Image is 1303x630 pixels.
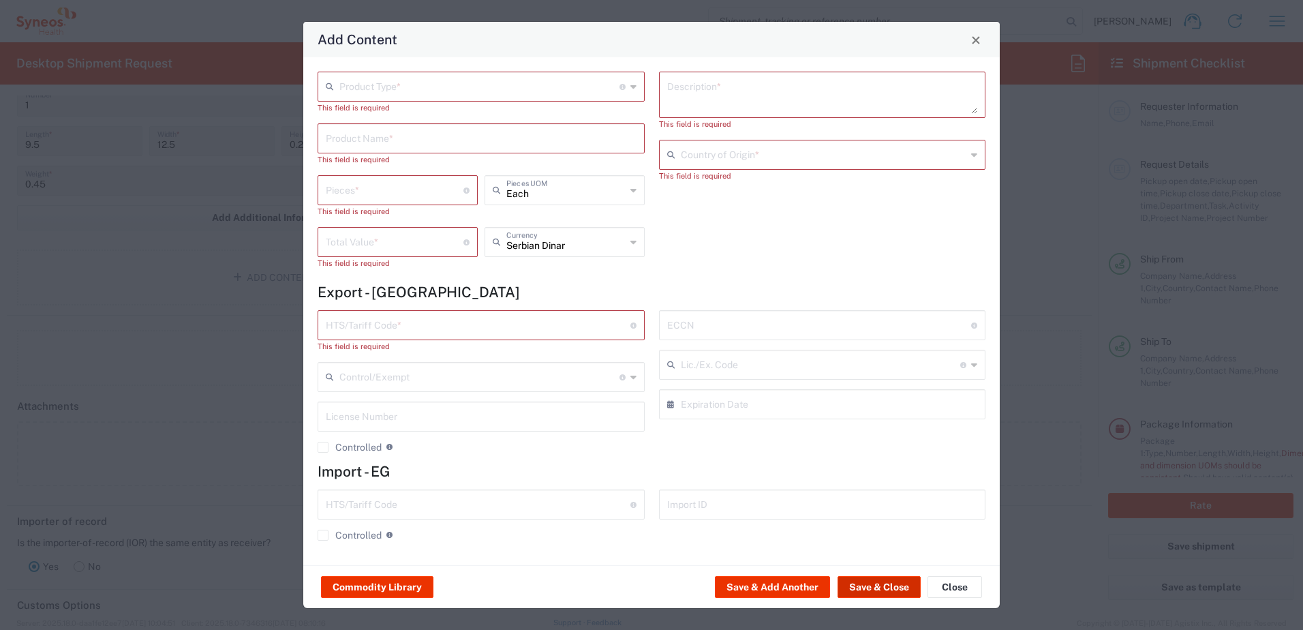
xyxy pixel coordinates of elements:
div: This field is required [659,118,986,130]
div: This field is required [318,257,478,269]
div: This field is required [318,102,645,114]
div: This field is required [318,205,478,217]
h4: Export - [GEOGRAPHIC_DATA] [318,284,985,301]
div: This field is required [318,153,645,166]
label: Controlled [318,442,382,453]
label: Controlled [318,530,382,541]
div: This field is required [659,170,986,182]
button: Close [966,30,985,49]
h4: Add Content [318,29,397,49]
div: This field is required [318,340,645,352]
button: Save & Add Another [715,576,830,598]
button: Commodity Library [321,576,433,598]
h4: Import - EG [318,463,985,480]
button: Close [928,576,982,598]
button: Save & Close [838,576,921,598]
